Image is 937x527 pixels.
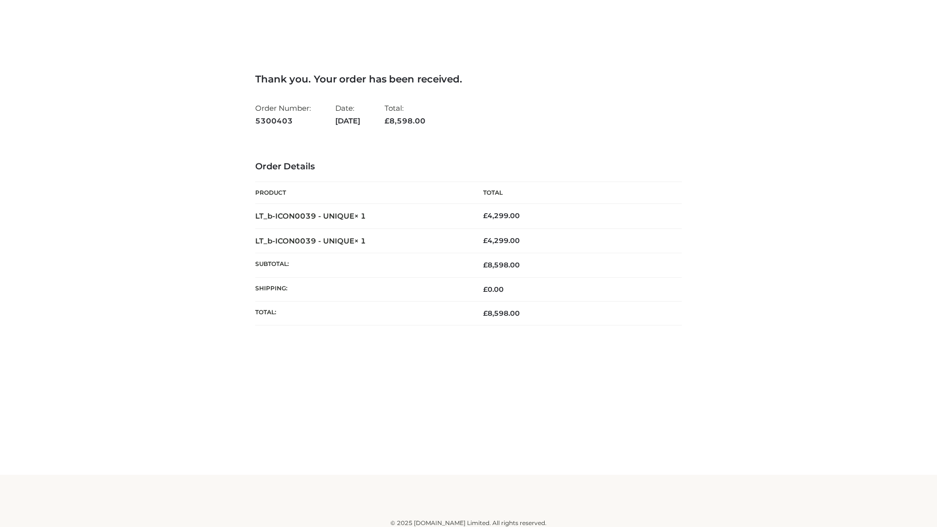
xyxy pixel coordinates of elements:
span: £ [483,261,488,269]
li: Order Number: [255,100,311,129]
strong: × 1 [354,211,366,221]
span: £ [483,309,488,318]
span: 8,598.00 [385,116,426,125]
strong: × 1 [354,236,366,245]
h3: Thank you. Your order has been received. [255,73,682,85]
bdi: 0.00 [483,285,504,294]
span: 8,598.00 [483,309,520,318]
strong: [DATE] [335,115,360,127]
strong: 5300403 [255,115,311,127]
span: £ [385,116,389,125]
bdi: 4,299.00 [483,211,520,220]
span: £ [483,211,488,220]
span: 8,598.00 [483,261,520,269]
th: Shipping: [255,277,468,301]
strong: LT_b-ICON0039 - UNIQUE [255,236,366,245]
strong: LT_b-ICON0039 - UNIQUE [255,211,366,221]
li: Date: [335,100,360,129]
th: Total [468,182,682,204]
li: Total: [385,100,426,129]
th: Total: [255,301,468,325]
span: £ [483,285,488,294]
h3: Order Details [255,162,682,172]
bdi: 4,299.00 [483,236,520,245]
span: £ [483,236,488,245]
th: Subtotal: [255,253,468,277]
th: Product [255,182,468,204]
